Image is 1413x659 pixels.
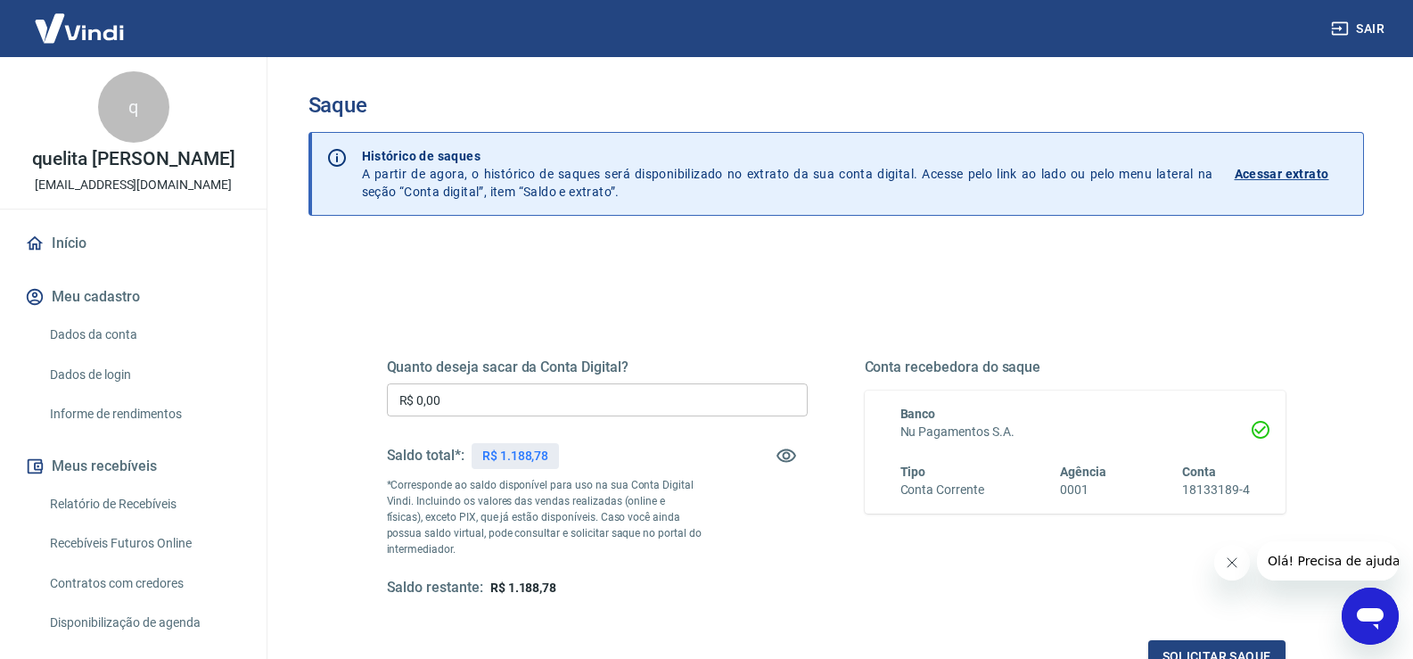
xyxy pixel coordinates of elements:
[362,147,1213,165] p: Histórico de saques
[32,150,235,169] p: quelita [PERSON_NAME]
[900,407,936,421] span: Banco
[900,481,984,499] h6: Conta Corrente
[490,581,556,595] span: R$ 1.188,78
[21,224,245,263] a: Início
[1342,588,1399,645] iframe: Botão para abrir a janela de mensagens
[98,71,169,143] div: q
[308,93,1364,118] h3: Saque
[43,396,245,432] a: Informe de rendimentos
[1257,541,1399,581] iframe: Mensagem da empresa
[43,525,245,562] a: Recebíveis Futuros Online
[21,1,137,55] img: Vindi
[21,277,245,317] button: Meu cadastro
[387,579,483,597] h5: Saldo restante:
[11,12,150,27] span: Olá! Precisa de ajuda?
[43,357,245,393] a: Dados de login
[21,447,245,486] button: Meus recebíveis
[1182,465,1216,479] span: Conta
[1235,165,1329,183] p: Acessar extrato
[387,358,808,376] h5: Quanto deseja sacar da Conta Digital?
[1327,12,1392,45] button: Sair
[865,358,1286,376] h5: Conta recebedora do saque
[43,317,245,353] a: Dados da conta
[387,447,464,465] h5: Saldo total*:
[387,477,702,557] p: *Corresponde ao saldo disponível para uso na sua Conta Digital Vindi. Incluindo os valores das ve...
[1060,481,1106,499] h6: 0001
[43,486,245,523] a: Relatório de Recebíveis
[1214,545,1250,581] iframe: Fechar mensagem
[900,423,1250,441] h6: Nu Pagamentos S.A.
[1182,481,1250,499] h6: 18133189-4
[482,447,548,465] p: R$ 1.188,78
[900,465,926,479] span: Tipo
[1235,147,1349,201] a: Acessar extrato
[43,605,245,641] a: Disponibilização de agenda
[35,176,232,194] p: [EMAIL_ADDRESS][DOMAIN_NAME]
[43,565,245,602] a: Contratos com credores
[1060,465,1106,479] span: Agência
[362,147,1213,201] p: A partir de agora, o histórico de saques será disponibilizado no extrato da sua conta digital. Ac...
